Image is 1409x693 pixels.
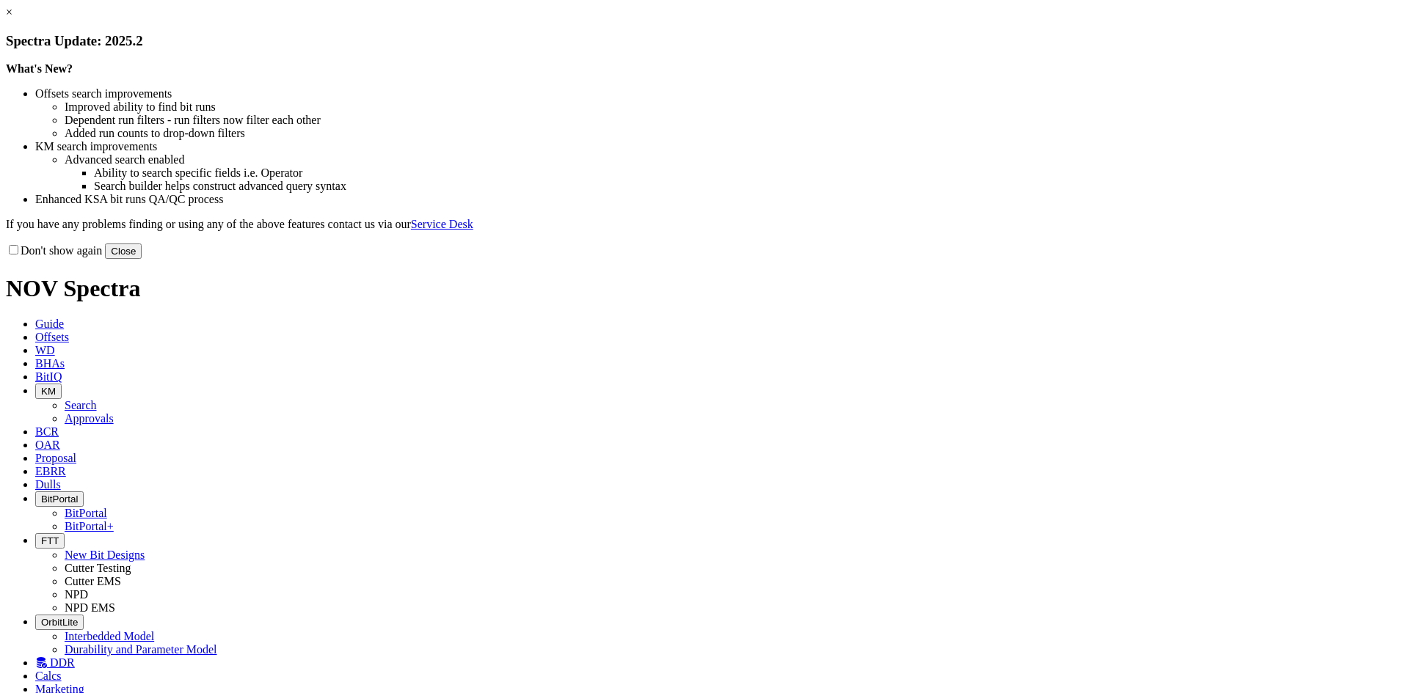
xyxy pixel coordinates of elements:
li: Added run counts to drop-down filters [65,127,1403,140]
a: Cutter EMS [65,575,121,587]
li: Advanced search enabled [65,153,1403,166]
span: KM [41,386,56,397]
span: OrbitLite [41,617,78,628]
p: If you have any problems finding or using any of the above features contact us via our [6,218,1403,231]
li: Enhanced KSA bit runs QA/QC process [35,193,1403,206]
li: Offsets search improvements [35,87,1403,100]
span: BCR [35,425,59,438]
label: Don't show again [6,244,102,257]
a: NPD EMS [65,601,115,614]
a: BitPortal [65,507,107,519]
span: BitIQ [35,370,62,383]
span: Guide [35,318,64,330]
a: Interbedded Model [65,630,154,642]
a: × [6,6,12,18]
li: Ability to search specific fields i.e. Operator [94,166,1403,180]
span: BHAs [35,357,65,370]
a: BitPortal+ [65,520,114,532]
a: Cutter Testing [65,562,131,574]
h3: Spectra Update: 2025.2 [6,33,1403,49]
input: Don't show again [9,245,18,254]
button: Close [105,243,142,259]
span: Proposal [35,452,76,464]
li: Dependent run filters - run filters now filter each other [65,114,1403,127]
span: Dulls [35,478,61,491]
span: FTT [41,535,59,546]
a: New Bit Designs [65,549,145,561]
span: BitPortal [41,494,78,505]
li: KM search improvements [35,140,1403,153]
a: Durability and Parameter Model [65,643,217,656]
span: Calcs [35,670,62,682]
span: OAR [35,439,60,451]
a: Approvals [65,412,114,425]
a: Search [65,399,97,411]
span: Offsets [35,331,69,343]
a: Service Desk [411,218,473,230]
strong: What's New? [6,62,73,75]
li: Search builder helps construct advanced query syntax [94,180,1403,193]
li: Improved ability to find bit runs [65,100,1403,114]
span: EBRR [35,465,66,477]
span: DDR [50,656,75,669]
h1: NOV Spectra [6,275,1403,302]
span: WD [35,344,55,356]
a: NPD [65,588,88,601]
